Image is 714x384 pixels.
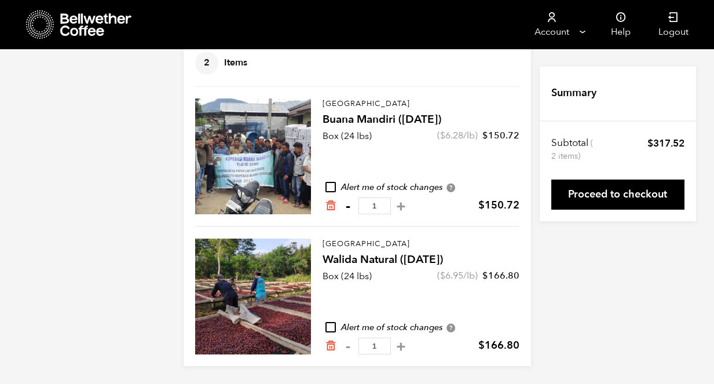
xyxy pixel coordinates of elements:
h4: Summary [551,86,596,101]
input: Qty [358,198,391,214]
a: Remove from cart [325,340,336,352]
bdi: 150.72 [478,198,519,213]
bdi: 6.28 [440,129,463,142]
bdi: 6.95 [440,269,463,282]
span: $ [440,269,445,282]
p: [GEOGRAPHIC_DATA] [323,239,519,250]
span: $ [482,269,488,282]
h4: Walida Natural ([DATE]) [323,252,519,268]
button: + [394,200,408,212]
span: ( /lb) [437,129,478,142]
span: ( /lb) [437,269,478,282]
p: Box (24 lbs) [323,269,372,283]
span: 2 [195,52,218,75]
bdi: 166.80 [482,269,519,282]
button: - [341,200,356,212]
span: $ [647,137,653,150]
div: Alert me of stock changes [323,181,519,194]
h4: Buana Mandiri ([DATE]) [323,112,519,128]
span: $ [482,129,488,142]
input: Qty [358,338,391,354]
div: Alert me of stock changes [323,321,519,334]
bdi: 166.80 [478,338,519,353]
button: + [394,341,408,352]
th: Subtotal [551,137,595,162]
bdi: 150.72 [482,129,519,142]
bdi: 317.52 [647,137,684,150]
span: $ [440,129,445,142]
p: [GEOGRAPHIC_DATA] [323,98,519,110]
span: $ [478,198,485,213]
button: - [341,341,356,352]
span: $ [478,338,485,353]
h4: Items [195,52,247,75]
p: Box (24 lbs) [323,129,372,143]
a: Proceed to checkout [551,180,684,210]
a: Remove from cart [325,200,336,212]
